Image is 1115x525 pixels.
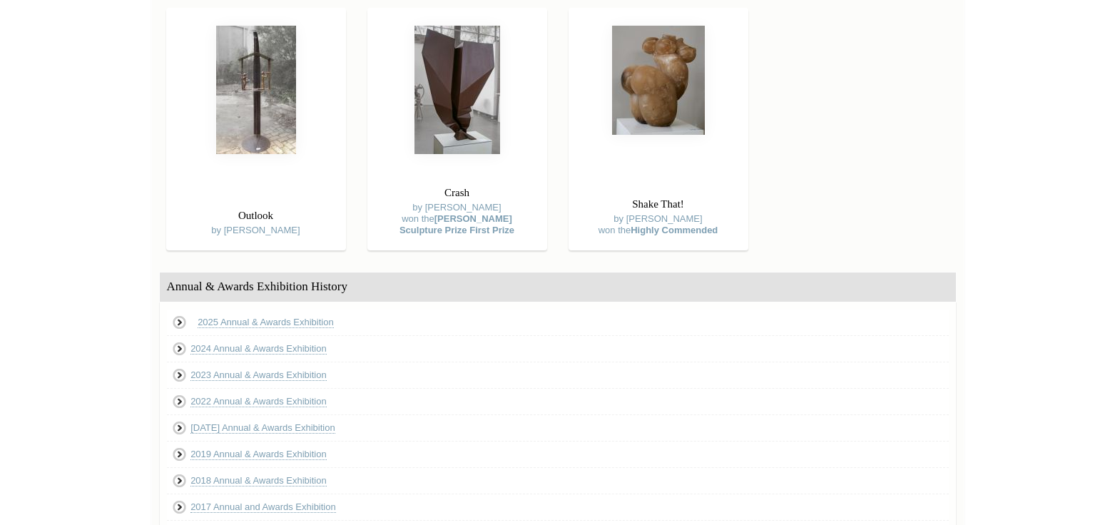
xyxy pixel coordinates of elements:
h3: Outlook [180,206,332,225]
a: [DATE] Annual & Awards Exhibition [190,422,335,434]
h3: Crash [382,183,533,203]
div: by [PERSON_NAME] [367,176,547,244]
img: View 2018 Annual & Awards Exhibition [170,472,188,490]
div: won the [583,225,734,236]
strong: [PERSON_NAME] Sculpture Prize First Prize [399,213,514,235]
strong: Highly Commended [631,225,718,235]
img: View June 2021 Annual & Awards Exhibition [170,419,188,437]
img: View 2023 Annual & Awards Exhibition [170,366,188,384]
a: 2017 Annual and Awards Exhibition [190,501,336,513]
img: Outlook [216,26,296,154]
div: Annual & Awards Exhibition History [160,272,956,302]
img: View 2025 Annual & Awards Exhibition [170,313,188,332]
div: won the [382,213,533,236]
h3: Shake That! [583,195,734,214]
img: View 2022 Annual & Awards Exhibition [170,392,188,411]
a: 2023 Annual & Awards Exhibition [190,369,327,381]
a: 2025 Annual & Awards Exhibition [198,317,334,328]
a: 2024 Annual & Awards Exhibition [190,343,327,355]
img: View 2017 Annual and Awards Exhibition [170,498,188,516]
div: by [PERSON_NAME] [569,188,748,244]
img: Shake That! [612,26,705,135]
img: Crash [414,26,500,154]
img: View 2019 Annual & Awards Exhibition [170,445,188,464]
a: 2018 Annual & Awards Exhibition [190,475,327,486]
a: 2019 Annual & Awards Exhibition [190,449,327,460]
div: by [PERSON_NAME] [166,199,346,244]
a: 2022 Annual & Awards Exhibition [190,396,327,407]
img: View 2024 Annual & Awards Exhibition [170,340,188,358]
